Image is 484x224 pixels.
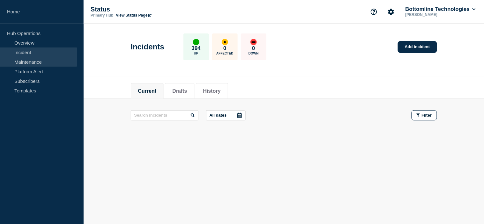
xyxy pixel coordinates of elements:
[194,52,198,55] p: Up
[404,12,471,17] p: [PERSON_NAME]
[398,41,437,53] a: Add incident
[131,42,164,51] h1: Incidents
[250,39,257,45] div: down
[367,5,381,18] button: Support
[131,110,198,120] input: Search incidents
[222,39,228,45] div: affected
[223,45,226,52] p: 0
[91,6,218,13] p: Status
[172,88,187,94] button: Drafts
[91,13,113,18] p: Primary Hub
[422,113,432,118] span: Filter
[138,88,157,94] button: Current
[203,88,221,94] button: History
[193,39,199,45] div: up
[206,110,246,120] button: All dates
[116,13,151,18] a: View Status Page
[412,110,437,120] button: Filter
[216,52,233,55] p: Affected
[404,6,477,12] button: Bottomline Technologies
[192,45,201,52] p: 394
[384,5,398,18] button: Account settings
[210,113,227,118] p: All dates
[249,52,259,55] p: Down
[252,45,255,52] p: 0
